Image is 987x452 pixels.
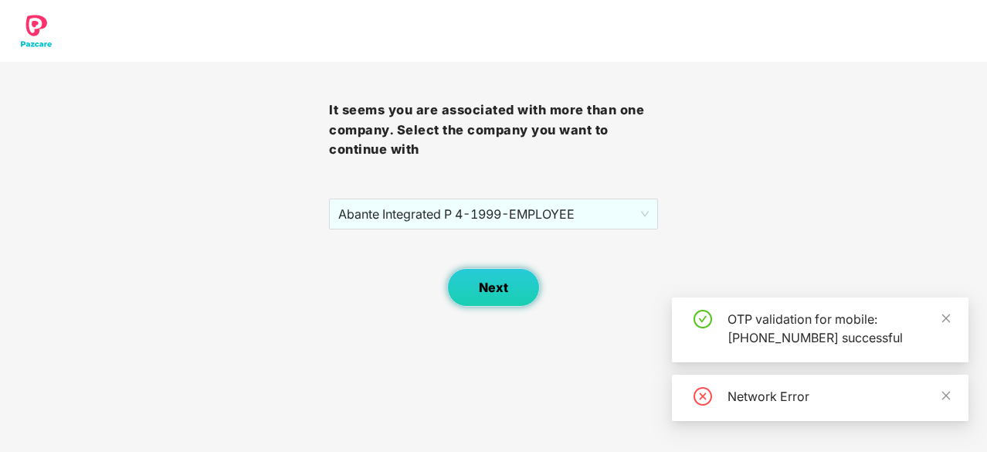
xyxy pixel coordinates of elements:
h3: It seems you are associated with more than one company. Select the company you want to continue with [329,100,658,160]
div: OTP validation for mobile: [PHONE_NUMBER] successful [728,310,950,347]
div: Network Error [728,387,950,406]
span: Abante Integrated P 4 - 1999 - EMPLOYEE [338,199,649,229]
button: Next [447,268,540,307]
span: close [941,313,951,324]
span: check-circle [694,310,712,328]
span: Next [479,280,508,295]
span: close-circle [694,387,712,406]
span: close [941,390,951,401]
